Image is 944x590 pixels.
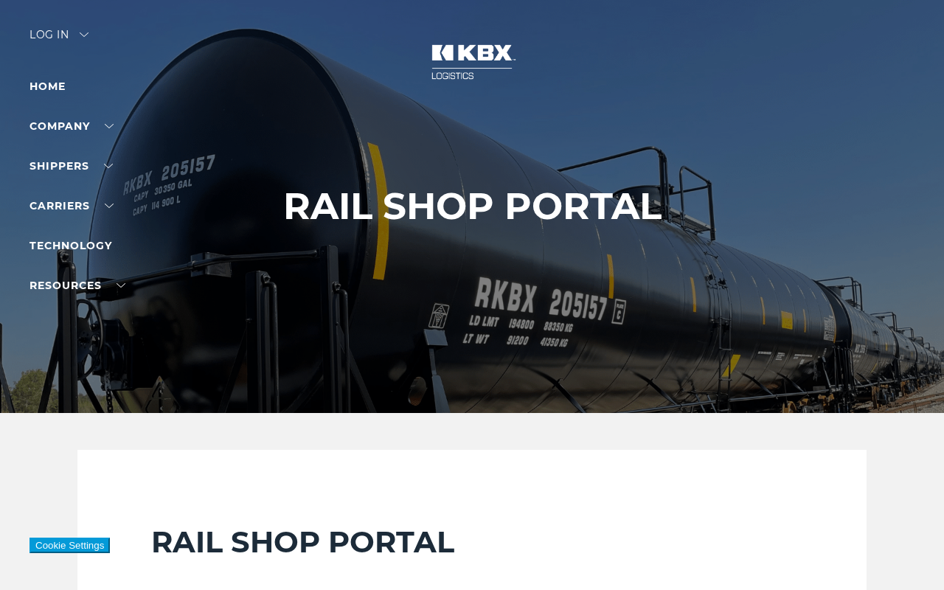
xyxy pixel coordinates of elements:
[29,279,125,292] a: RESOURCES
[29,199,114,212] a: Carriers
[80,32,88,37] img: arrow
[29,159,113,173] a: SHIPPERS
[283,185,662,228] h1: RAIL SHOP PORTAL
[29,239,112,252] a: Technology
[29,119,114,133] a: Company
[870,519,944,590] iframe: Chat Widget
[29,80,66,93] a: Home
[29,538,110,553] button: Cookie Settings
[417,29,527,94] img: kbx logo
[29,29,88,51] div: Log in
[151,524,793,560] h2: RAIL SHOP PORTAL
